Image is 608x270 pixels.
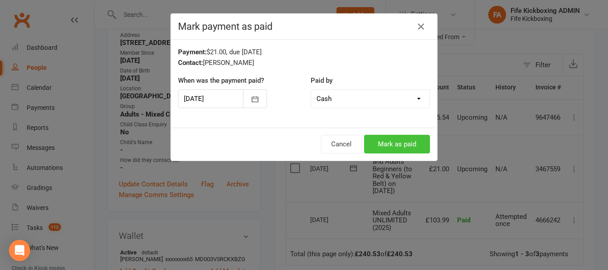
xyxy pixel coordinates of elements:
label: When was the payment paid? [178,75,264,86]
h4: Mark payment as paid [178,21,430,32]
div: $21.00, due [DATE] [178,47,430,57]
button: Cancel [321,135,362,153]
button: Mark as paid [364,135,430,153]
strong: Contact: [178,59,203,67]
div: [PERSON_NAME] [178,57,430,68]
label: Paid by [311,75,332,86]
button: Close [414,20,428,34]
div: Open Intercom Messenger [9,240,30,261]
strong: Payment: [178,48,207,56]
